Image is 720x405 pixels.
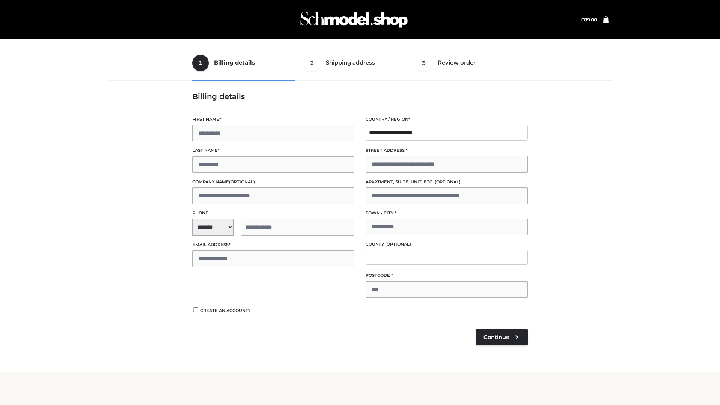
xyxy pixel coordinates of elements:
[581,17,597,22] bdi: 89.00
[298,5,410,34] img: Schmodel Admin 964
[476,329,528,345] a: Continue
[192,307,199,312] input: Create an account?
[229,179,255,184] span: (optional)
[192,178,354,186] label: Company name
[366,272,528,279] label: Postcode
[366,147,528,154] label: Street address
[192,116,354,123] label: First name
[366,116,528,123] label: Country / Region
[200,308,251,313] span: Create an account?
[581,17,597,22] a: £89.00
[192,92,528,101] h3: Billing details
[483,334,509,340] span: Continue
[366,241,528,248] label: County
[192,147,354,154] label: Last name
[192,210,354,217] label: Phone
[385,241,411,247] span: (optional)
[366,178,528,186] label: Apartment, suite, unit, etc.
[435,179,460,184] span: (optional)
[192,241,354,248] label: Email address
[366,210,528,217] label: Town / City
[581,17,584,22] span: £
